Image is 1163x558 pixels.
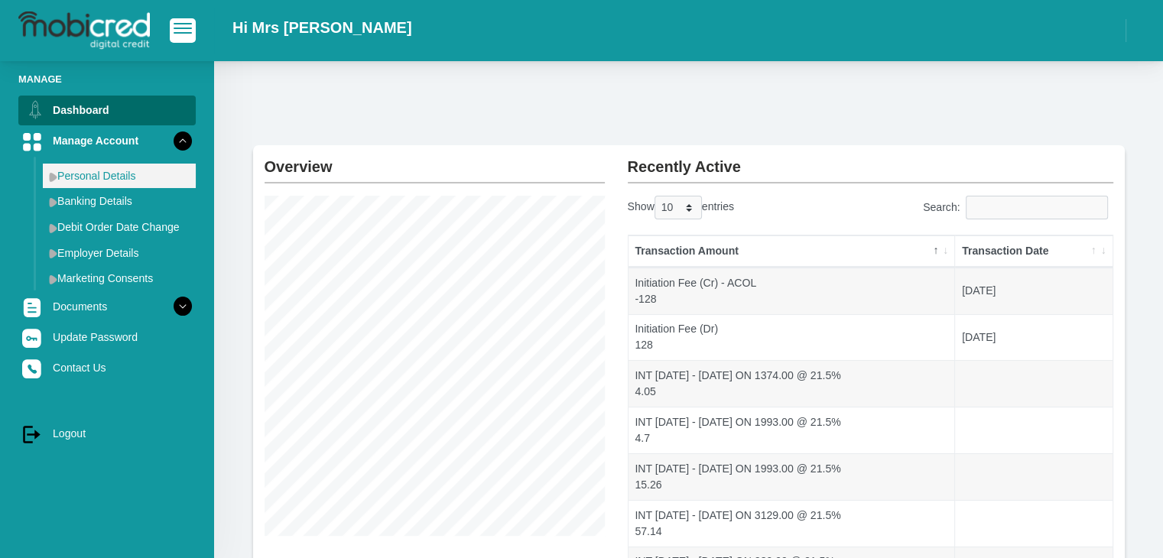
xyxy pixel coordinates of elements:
th: Transaction Date: activate to sort column ascending [955,235,1112,268]
a: Personal Details [43,164,196,188]
a: Banking Details [43,189,196,213]
a: Marketing Consents [43,266,196,290]
input: Search: [966,196,1108,219]
td: INT [DATE] - [DATE] ON 1993.00 @ 21.5% 15.26 [629,453,956,500]
a: Contact Us [18,353,196,382]
td: INT [DATE] - [DATE] ON 1993.00 @ 21.5% 4.7 [629,407,956,453]
h2: Overview [265,145,605,176]
a: Documents [18,292,196,321]
a: Debit Order Date Change [43,215,196,239]
a: Employer Details [43,241,196,265]
img: menu arrow [49,274,57,284]
label: Search: [923,196,1113,219]
select: Showentries [655,196,702,219]
img: menu arrow [49,248,57,258]
img: menu arrow [49,197,57,207]
td: [DATE] [955,268,1112,314]
img: logo-mobicred.svg [18,11,150,50]
label: Show entries [628,196,734,219]
th: Transaction Amount: activate to sort column descending [629,235,956,268]
li: Manage [18,72,196,86]
td: [DATE] [955,314,1112,361]
h2: Recently Active [628,145,1113,176]
img: menu arrow [49,223,57,233]
td: INT [DATE] - [DATE] ON 1374.00 @ 21.5% 4.05 [629,360,956,407]
a: Dashboard [18,96,196,125]
td: Initiation Fee (Cr) - ACOL -128 [629,268,956,314]
a: Logout [18,419,196,448]
td: Initiation Fee (Dr) 128 [629,314,956,361]
img: menu arrow [49,172,57,182]
h2: Hi Mrs [PERSON_NAME] [232,18,411,37]
a: Update Password [18,323,196,352]
a: Manage Account [18,126,196,155]
td: INT [DATE] - [DATE] ON 3129.00 @ 21.5% 57.14 [629,500,956,547]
